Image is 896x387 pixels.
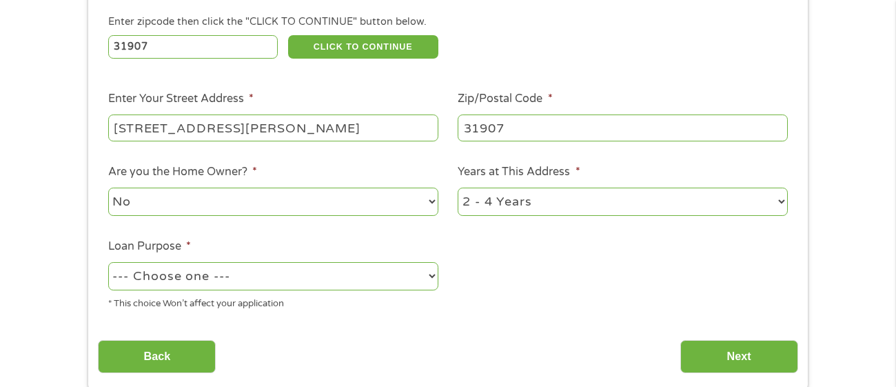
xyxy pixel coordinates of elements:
[680,340,798,374] input: Next
[458,165,580,179] label: Years at This Address
[108,115,438,141] input: 1 Main Street
[108,92,254,106] label: Enter Your Street Address
[108,35,278,59] input: Enter Zipcode (e.g 01510)
[288,35,438,59] button: CLICK TO CONTINUE
[98,340,216,374] input: Back
[108,292,438,311] div: * This choice Won’t affect your application
[458,92,552,106] label: Zip/Postal Code
[108,165,257,179] label: Are you the Home Owner?
[108,14,788,30] div: Enter zipcode then click the "CLICK TO CONTINUE" button below.
[108,239,191,254] label: Loan Purpose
